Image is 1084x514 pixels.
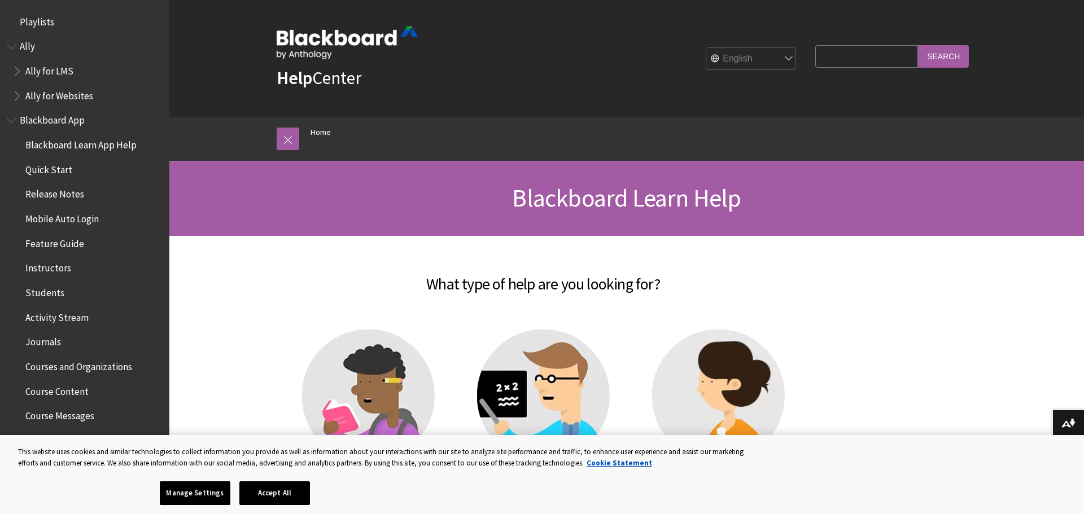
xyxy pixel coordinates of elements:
img: Administrator help [652,330,785,462]
nav: Book outline for Anthology Ally Help [7,37,163,106]
span: Course Messages [25,407,94,422]
div: This website uses cookies and similar technologies to collect information you provide as well as ... [18,446,759,468]
span: Release Notes [25,185,84,200]
span: Blackboard Learn App Help [25,135,137,151]
img: Blackboard by Anthology [277,27,418,59]
span: Ally for LMS [25,61,73,77]
span: Mobile Auto Login [25,209,99,225]
span: Course Content [25,382,89,397]
a: More information about your privacy, opens in a new tab [587,458,652,468]
button: Accept All [239,481,310,505]
strong: Help [277,67,312,89]
h2: What type of help are you looking for? [193,258,893,296]
img: Instructor help [477,330,610,462]
span: Blackboard Learn Help [512,182,741,213]
a: Student help Student [292,330,444,488]
span: Quick Start [25,160,72,175]
button: Manage Settings [160,481,230,505]
span: Courses and Organizations [25,357,132,372]
a: HelpCenter [277,67,361,89]
span: Feature Guide [25,234,84,249]
span: Students [25,283,64,298]
span: Instructors [25,259,71,274]
span: Blackboard App [20,111,85,126]
span: Activity Stream [25,308,89,323]
a: Administrator help Administrator [642,330,794,488]
a: Home [311,125,331,139]
span: Ally [20,37,35,52]
span: Ally for Websites [25,86,93,102]
input: Search [918,45,969,67]
select: Site Language Selector [706,48,797,71]
a: Instructor help Instructor [467,330,619,488]
span: Offline Content [25,431,88,446]
span: Playlists [20,12,54,28]
img: Student help [302,330,435,462]
span: Journals [25,333,61,348]
nav: Book outline for Playlists [7,12,163,32]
